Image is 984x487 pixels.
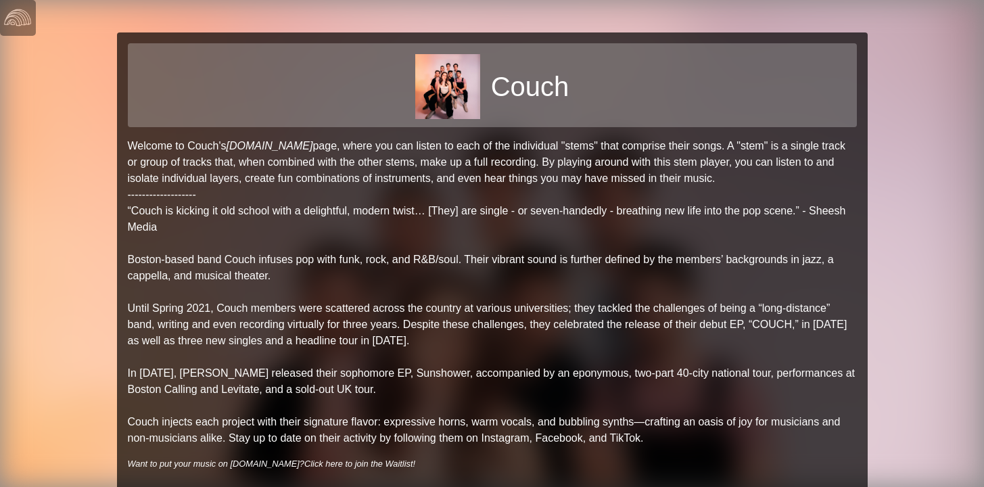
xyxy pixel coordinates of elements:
h1: Couch [491,70,569,103]
p: Welcome to Couch's page, where you can listen to each of the individual "stems" that comprise the... [128,138,857,446]
i: Want to put your music on [DOMAIN_NAME]? [128,459,416,469]
a: [DOMAIN_NAME] [226,140,312,152]
img: logo-white-4c48a5e4bebecaebe01ca5a9d34031cfd3d4ef9ae749242e8c4bf12ef99f53e8.png [4,4,31,31]
a: Click here to join the Waitlist! [304,459,415,469]
img: 0b9ba5677a9dcdb81f0e6bf23345a38f5e1a363bb4420db7fe2df4c5b995abe8.jpg [415,54,480,119]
